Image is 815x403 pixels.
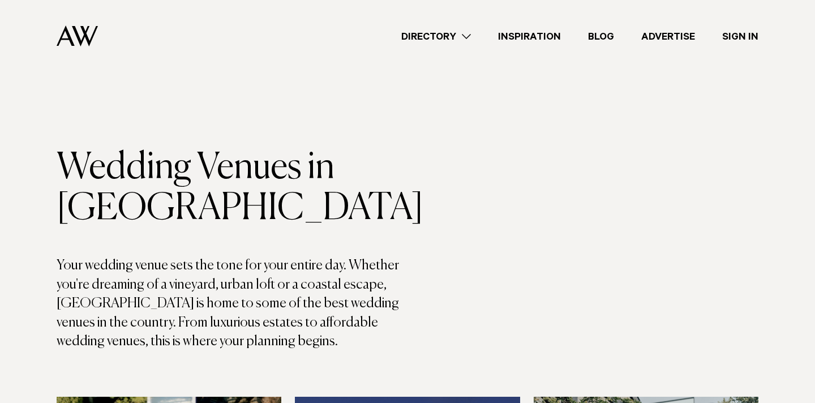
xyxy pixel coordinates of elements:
a: Inspiration [484,29,574,44]
a: Sign In [709,29,772,44]
a: Advertise [628,29,709,44]
a: Blog [574,29,628,44]
a: Directory [388,29,484,44]
p: Your wedding venue sets the tone for your entire day. Whether you're dreaming of a vineyard, urba... [57,256,407,351]
h1: Wedding Venues in [GEOGRAPHIC_DATA] [57,148,407,229]
img: Auckland Weddings Logo [57,25,98,46]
